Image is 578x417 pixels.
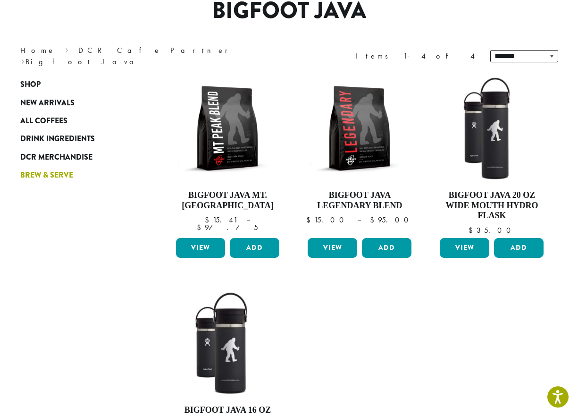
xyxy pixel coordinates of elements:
[306,215,348,225] bdi: 15.00
[370,215,413,225] bdi: 95.00
[20,79,41,91] span: Shop
[362,238,411,258] button: Add
[437,190,546,221] h4: Bigfoot Java 20 oz Wide Mouth Hydro Flask
[20,45,275,68] nav: Breadcrumb
[21,53,25,68] span: ›
[20,94,134,111] a: New Arrivals
[20,152,92,163] span: DCR Merchandise
[173,289,282,398] img: LO2863-BFJ-Hydro-Flask-16oz-WM-wFlex-Sip-Lid-Black-300x300.jpg
[305,74,414,183] img: BFJ_Legendary_12oz-300x300.png
[173,74,282,183] img: BFJ_MtPeak_12oz-300x300.png
[246,215,250,225] span: –
[20,133,95,145] span: Drink Ingredients
[20,166,134,184] a: Brew & Serve
[308,238,357,258] a: View
[20,115,67,127] span: All Coffees
[357,215,361,225] span: –
[437,74,546,234] a: Bigfoot Java 20 oz Wide Mouth Hydro Flask $35.00
[20,148,134,166] a: DCR Merchandise
[20,170,73,181] span: Brew & Serve
[230,238,279,258] button: Add
[20,97,75,109] span: New Arrivals
[469,225,477,235] span: $
[197,222,258,232] bdi: 97.75
[20,130,134,148] a: Drink Ingredients
[305,74,414,234] a: Bigfoot Java Legendary Blend
[174,190,282,211] h4: Bigfoot Java Mt. [GEOGRAPHIC_DATA]
[176,238,226,258] a: View
[306,215,314,225] span: $
[494,238,544,258] button: Add
[174,74,282,234] a: Bigfoot Java Mt. [GEOGRAPHIC_DATA]
[20,112,134,130] a: All Coffees
[205,215,213,225] span: $
[370,215,378,225] span: $
[20,76,134,94] a: Shop
[205,215,237,225] bdi: 15.41
[78,45,235,55] a: DCR Cafe Partner
[437,74,546,183] img: LO2867-BFJ-Hydro-Flask-20oz-WM-wFlex-Sip-Lid-Black-300x300.jpg
[440,238,489,258] a: View
[20,45,55,55] a: Home
[197,222,205,232] span: $
[469,225,515,235] bdi: 35.00
[65,42,68,56] span: ›
[305,190,414,211] h4: Bigfoot Java Legendary Blend
[355,51,476,62] div: Items 1-4 of 4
